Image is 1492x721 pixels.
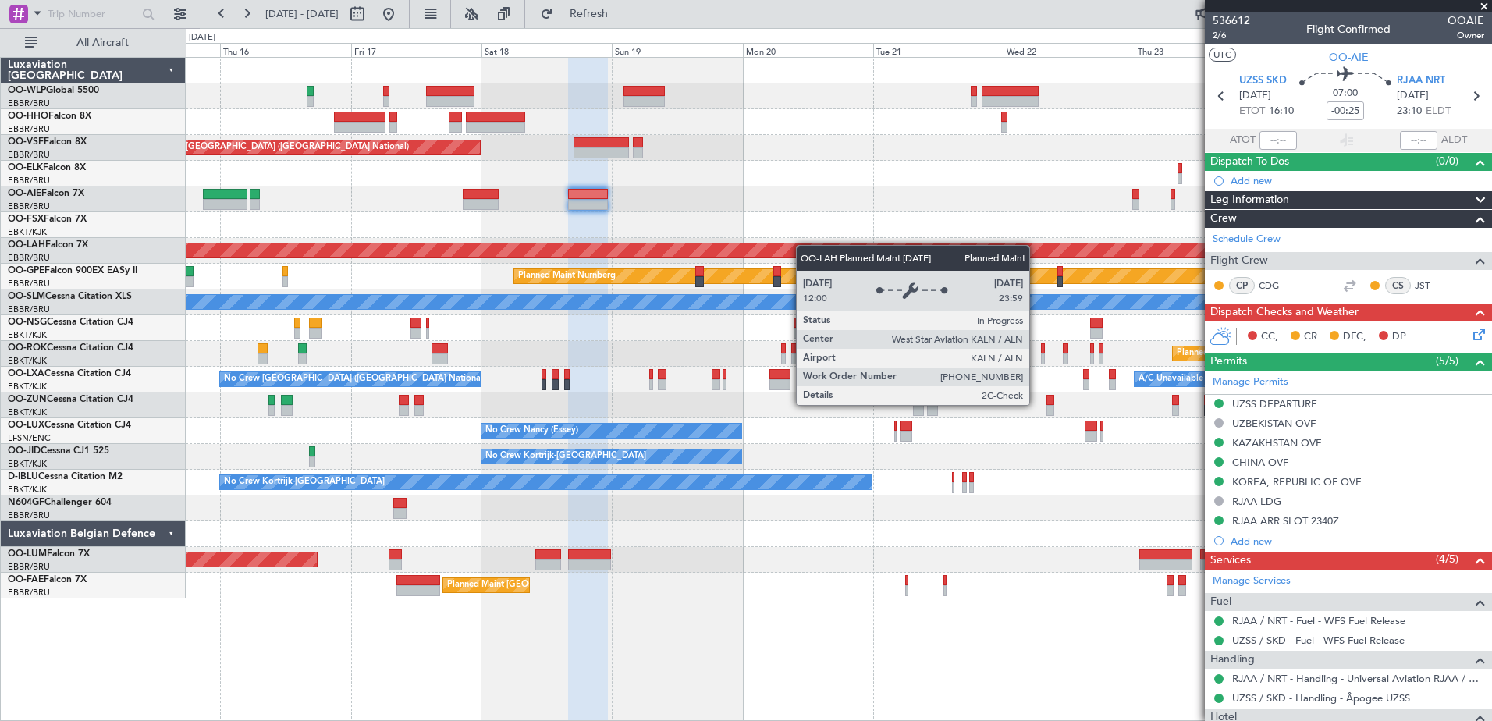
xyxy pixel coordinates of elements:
[8,343,133,353] a: OO-ROKCessna Citation CJ4
[1448,12,1484,29] span: OOAIE
[1397,73,1445,89] span: RJAA NRT
[8,329,47,341] a: EBKT/KJK
[8,304,50,315] a: EBBR/BRU
[1210,153,1289,171] span: Dispatch To-Dos
[8,149,50,161] a: EBBR/BRU
[8,472,123,481] a: D-IBLUCessna Citation M2
[1210,210,1237,228] span: Crew
[224,368,485,391] div: No Crew [GEOGRAPHIC_DATA] ([GEOGRAPHIC_DATA] National)
[1239,88,1271,104] span: [DATE]
[8,226,47,238] a: EBKT/KJK
[1392,329,1406,345] span: DP
[1210,304,1359,321] span: Dispatch Checks and Weather
[8,240,45,250] span: OO-LAH
[1343,329,1366,345] span: DFC,
[1210,252,1268,270] span: Flight Crew
[8,98,50,109] a: EBBR/BRU
[1397,104,1422,119] span: 23:10
[8,137,87,147] a: OO-VSFFalcon 8X
[8,266,137,275] a: OO-GPEFalcon 900EX EASy II
[1231,535,1484,548] div: Add new
[8,189,41,198] span: OO-AIE
[1231,174,1484,187] div: Add new
[8,446,41,456] span: OO-JID
[1213,232,1281,247] a: Schedule Crew
[8,163,86,172] a: OO-ELKFalcon 8X
[1232,634,1405,647] a: UZSS / SKD - Fuel - WFS Fuel Release
[1213,375,1288,390] a: Manage Permits
[1210,651,1255,669] span: Handling
[8,561,50,573] a: EBBR/BRU
[1004,43,1134,57] div: Wed 22
[1209,48,1236,62] button: UTC
[1232,614,1405,627] a: RJAA / NRT - Fuel - WFS Fuel Release
[8,201,50,212] a: EBBR/BRU
[1448,29,1484,42] span: Owner
[220,43,350,57] div: Thu 16
[8,587,50,598] a: EBBR/BRU
[1229,277,1255,294] div: CP
[743,43,873,57] div: Mon 20
[1329,49,1369,66] span: OO-AIE
[8,510,50,521] a: EBBR/BRU
[1210,552,1251,570] span: Services
[8,343,47,353] span: OO-ROK
[485,445,646,468] div: No Crew Kortrijk-[GEOGRAPHIC_DATA]
[1232,514,1339,527] div: RJAA ARR SLOT 2340Z
[533,2,627,27] button: Refresh
[1239,73,1287,89] span: UZSS SKD
[8,215,44,224] span: OO-FSX
[224,471,385,494] div: No Crew Kortrijk-[GEOGRAPHIC_DATA]
[8,215,87,224] a: OO-FSXFalcon 7X
[8,112,48,121] span: OO-HHO
[8,318,133,327] a: OO-NSGCessna Citation CJ4
[8,318,47,327] span: OO-NSG
[1213,12,1250,29] span: 536612
[41,37,165,48] span: All Aircraft
[1415,279,1450,293] a: JST
[8,189,84,198] a: OO-AIEFalcon 7X
[8,369,44,378] span: OO-LXA
[1232,672,1484,685] a: RJAA / NRT - Handling - Universal Aviation RJAA / NRT
[612,43,742,57] div: Sun 19
[518,265,616,288] div: Planned Maint Nurnberg
[481,43,612,57] div: Sat 18
[1232,417,1316,430] div: UZBEKISTAN OVF
[1426,104,1451,119] span: ELDT
[8,163,43,172] span: OO-ELK
[8,432,51,444] a: LFSN/ENC
[351,43,481,57] div: Fri 17
[1232,456,1288,469] div: CHINA OVF
[1135,43,1265,57] div: Thu 23
[8,112,91,121] a: OO-HHOFalcon 8X
[8,175,50,186] a: EBBR/BRU
[8,86,99,95] a: OO-WLPGlobal 5500
[8,240,88,250] a: OO-LAHFalcon 7X
[873,43,1004,57] div: Tue 21
[265,7,339,21] span: [DATE] - [DATE]
[1232,475,1361,488] div: KOREA, REPUBLIC OF OVF
[8,252,50,264] a: EBBR/BRU
[8,407,47,418] a: EBKT/KJK
[1232,691,1410,705] a: UZSS / SKD - Handling - Âpogee UZSS
[17,30,169,55] button: All Aircraft
[8,498,44,507] span: N604GF
[126,136,409,159] div: Planned Maint [GEOGRAPHIC_DATA] ([GEOGRAPHIC_DATA] National)
[1441,133,1467,148] span: ALDT
[1177,342,1359,365] div: Planned Maint Kortrijk-[GEOGRAPHIC_DATA]
[8,86,46,95] span: OO-WLP
[1436,353,1458,369] span: (5/5)
[8,446,109,456] a: OO-JIDCessna CJ1 525
[1385,277,1411,294] div: CS
[1259,279,1294,293] a: CDG
[8,549,47,559] span: OO-LUM
[485,419,578,442] div: No Crew Nancy (Essey)
[1210,593,1231,611] span: Fuel
[447,574,730,597] div: Planned Maint [GEOGRAPHIC_DATA] ([GEOGRAPHIC_DATA] National)
[1333,86,1358,101] span: 07:00
[8,498,112,507] a: N604GFChallenger 604
[1397,88,1429,104] span: [DATE]
[8,395,47,404] span: OO-ZUN
[1269,104,1294,119] span: 16:10
[1261,329,1278,345] span: CC,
